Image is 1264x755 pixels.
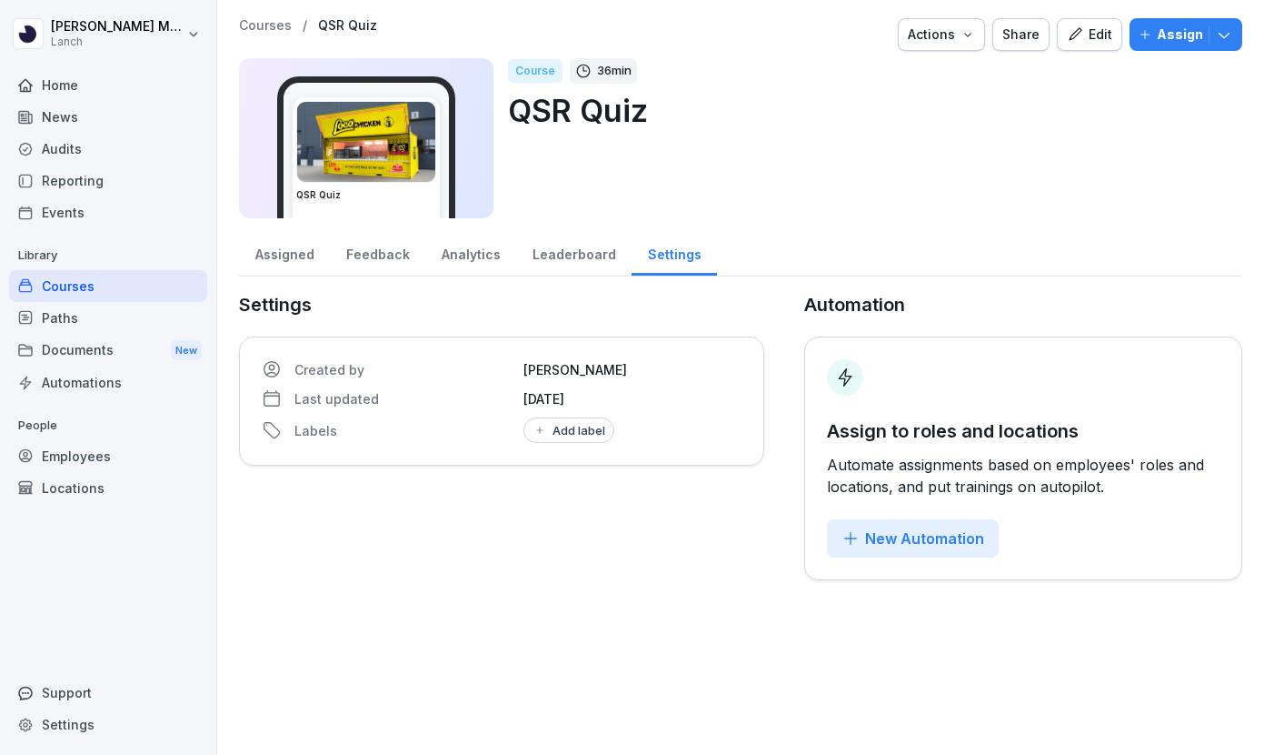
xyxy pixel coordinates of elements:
[9,367,207,398] a: Automations
[9,411,207,440] p: People
[9,440,207,472] a: Employees
[9,302,207,334] a: Paths
[523,360,741,379] p: [PERSON_NAME]
[804,291,905,318] p: Automation
[508,59,562,83] div: Course
[239,18,292,34] a: Courses
[51,19,184,35] p: [PERSON_NAME] Meynert
[9,165,207,196] a: Reporting
[297,102,435,182] img: obnkpd775i6k16aorbdxlnn7.png
[827,418,1219,445] p: Assign to roles and locations
[516,229,632,276] a: Leaderboard
[239,291,764,318] p: Settings
[425,229,516,276] a: Analytics
[294,389,513,408] p: Last updated
[523,389,741,408] p: [DATE]
[1157,25,1203,45] p: Assign
[9,133,207,165] a: Audits
[239,229,330,276] a: Assigned
[1002,25,1040,45] div: Share
[1057,18,1122,51] button: Edit
[294,360,513,379] p: Created by
[532,423,605,438] div: Add label
[296,188,436,202] h3: QSR Quiz
[9,101,207,133] a: News
[632,229,717,276] a: Settings
[9,241,207,270] p: Library
[318,18,377,34] a: QSR Quiz
[9,677,207,709] div: Support
[992,18,1050,51] button: Share
[9,334,207,367] a: DocumentsNew
[908,25,975,45] div: Actions
[1067,25,1112,45] div: Edit
[508,87,1228,134] p: QSR Quiz
[841,528,984,549] div: New Automation
[9,334,207,367] div: Documents
[9,472,207,504] a: Locations
[294,421,513,440] p: Labels
[898,18,985,51] button: Actions
[303,18,307,34] p: /
[9,69,207,101] a: Home
[597,62,632,80] p: 36 min
[51,35,184,48] p: Lanch
[9,196,207,228] a: Events
[9,270,207,302] a: Courses
[523,418,614,443] button: Add label
[1130,18,1242,51] button: Assign
[9,709,207,740] a: Settings
[171,340,202,361] div: New
[330,229,425,276] a: Feedback
[827,519,999,558] button: New Automation
[827,454,1219,498] p: Automate assignments based on employees' roles and locations, and put trainings on autopilot.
